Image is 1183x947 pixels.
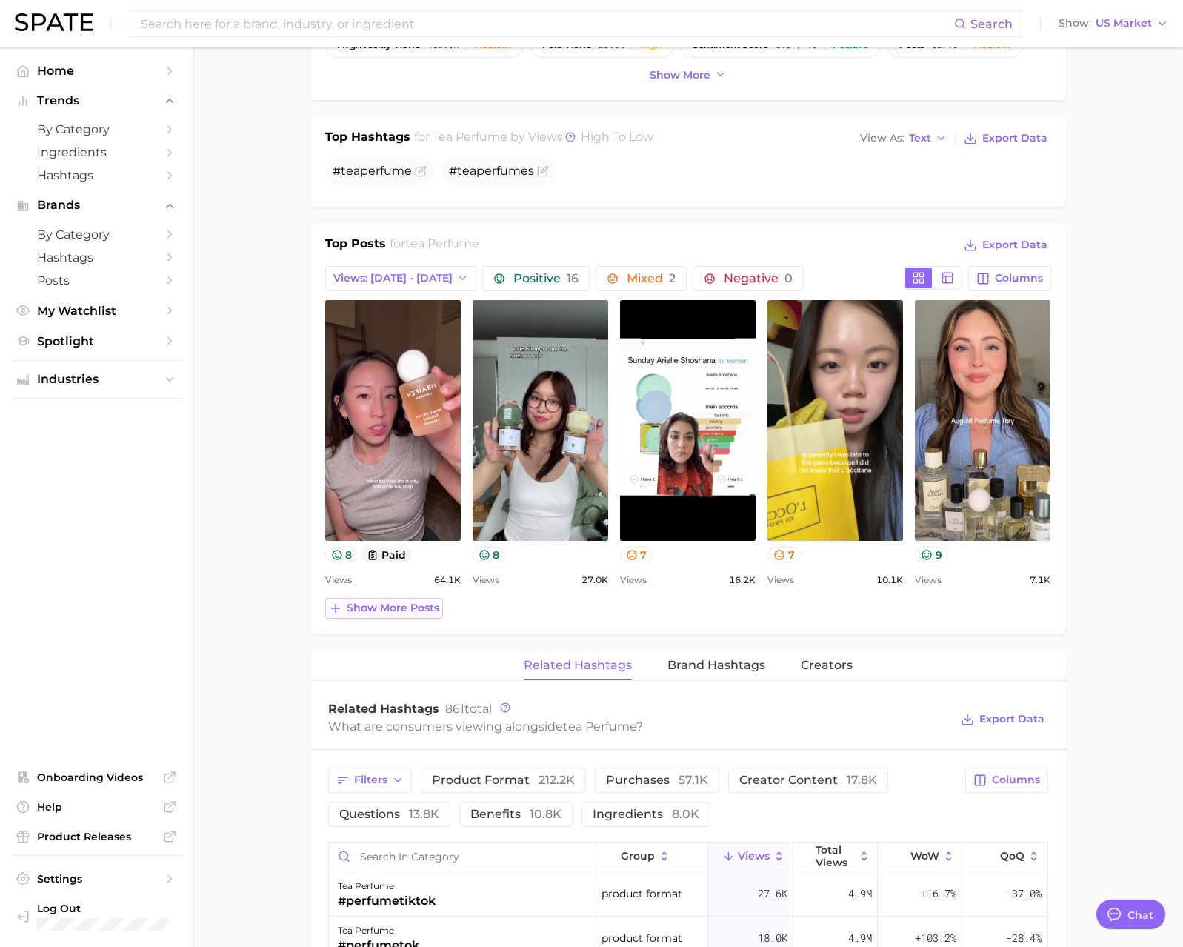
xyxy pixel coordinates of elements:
span: Brands [37,199,156,212]
button: Industries [12,368,181,391]
span: 4.9m [848,885,872,903]
span: Positive [513,273,579,285]
a: by Category [12,223,181,246]
span: # s [449,164,534,178]
button: Show more posts [325,598,443,619]
span: 18.0k [758,929,787,947]
div: #perfumetiktok [338,892,436,910]
button: Filters [328,768,412,793]
span: Views [325,571,352,589]
input: Search here for a brand, industry, or ingredient [139,11,954,36]
span: Home [37,64,156,78]
button: group [596,843,709,871]
span: Filters [354,774,387,786]
h1: Top Posts [325,235,386,257]
span: Total Views [816,844,855,868]
button: tea perfume#perfumetiktokproduct format27.6k4.9m+16.7%-37.0% [329,872,1047,917]
div: tea perfume [338,922,419,940]
span: total [445,702,492,716]
button: Export Data [960,235,1050,256]
span: tea perfume [433,130,507,144]
span: Related Hashtags [328,702,439,716]
span: Export Data [982,132,1047,144]
a: by Category [12,118,181,141]
span: Mixed [627,273,676,285]
span: Columns [992,774,1040,786]
button: Brands [12,194,181,216]
button: 7 [767,547,801,562]
span: 0 [784,271,793,285]
span: 10.8k [530,807,561,821]
span: Export Data [979,713,1044,725]
span: tea perfume [563,720,636,734]
span: Text [909,134,931,142]
span: Posts [37,273,156,288]
span: tea [457,164,476,178]
span: by Category [37,227,156,242]
span: -37.0% [1006,885,1042,903]
a: Log out. Currently logged in with e-mail yumi.toki@spate.nyc. [12,897,181,935]
span: perfume [360,164,412,178]
a: Spotlight [12,330,181,353]
span: -28.4% [1006,929,1042,947]
span: 861 [445,702,464,716]
span: Related Hashtags [524,659,632,672]
span: tea [341,164,360,178]
span: Onboarding Videos [37,771,156,784]
a: Onboarding Videos [12,766,181,788]
a: Hashtags [12,246,181,269]
button: Views: [DATE] - [DATE] [325,266,477,291]
span: 16 [567,271,579,285]
span: Help [37,800,156,814]
span: 8.0k [672,807,699,821]
span: 64.1k [434,571,461,589]
span: Trends [37,94,156,107]
button: Flag as miscategorized or irrelevant [537,165,549,177]
span: product format [432,774,575,786]
span: by Category [37,122,156,136]
span: Views [915,571,942,589]
button: Export Data [960,128,1050,149]
span: 16.2k [729,571,756,589]
span: 57.1k [679,773,708,787]
a: Hashtags [12,164,181,187]
span: +16.7% [921,885,956,903]
span: View As [860,134,904,142]
span: Export Data [982,239,1047,251]
span: product format [602,885,682,903]
span: # [333,164,412,178]
a: Ingredients [12,141,181,164]
h1: Top Hashtags [325,128,410,149]
span: Spotlight [37,334,156,348]
h2: for by Views [414,128,653,149]
span: benefits [470,808,561,820]
a: Home [12,59,181,82]
button: Show more [646,65,730,85]
span: Brand Hashtags [667,659,765,672]
span: creator content [739,774,877,786]
span: 212.2k [539,773,575,787]
span: Search [970,17,1013,31]
span: ingredients [593,808,699,820]
span: +103.2% [915,929,956,947]
span: questions [339,808,439,820]
span: Settings [37,872,156,885]
span: Show more [650,69,710,82]
button: Trends [12,90,181,112]
div: What are consumers viewing alongside ? [328,717,950,737]
span: Views [620,571,647,589]
span: Views [738,850,770,862]
span: Ingredients [37,145,156,159]
span: 27.6k [758,885,787,903]
span: Industries [37,373,156,386]
span: 17.8k [847,773,877,787]
button: WoW [878,843,962,871]
span: 10.1k [876,571,903,589]
span: Hashtags [37,250,156,265]
span: 7.1k [1030,571,1050,589]
span: Show more posts [347,602,439,614]
span: tea perfume [405,236,479,250]
button: Total Views [793,843,878,871]
button: Views [708,843,793,871]
button: QoQ [962,843,1047,871]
